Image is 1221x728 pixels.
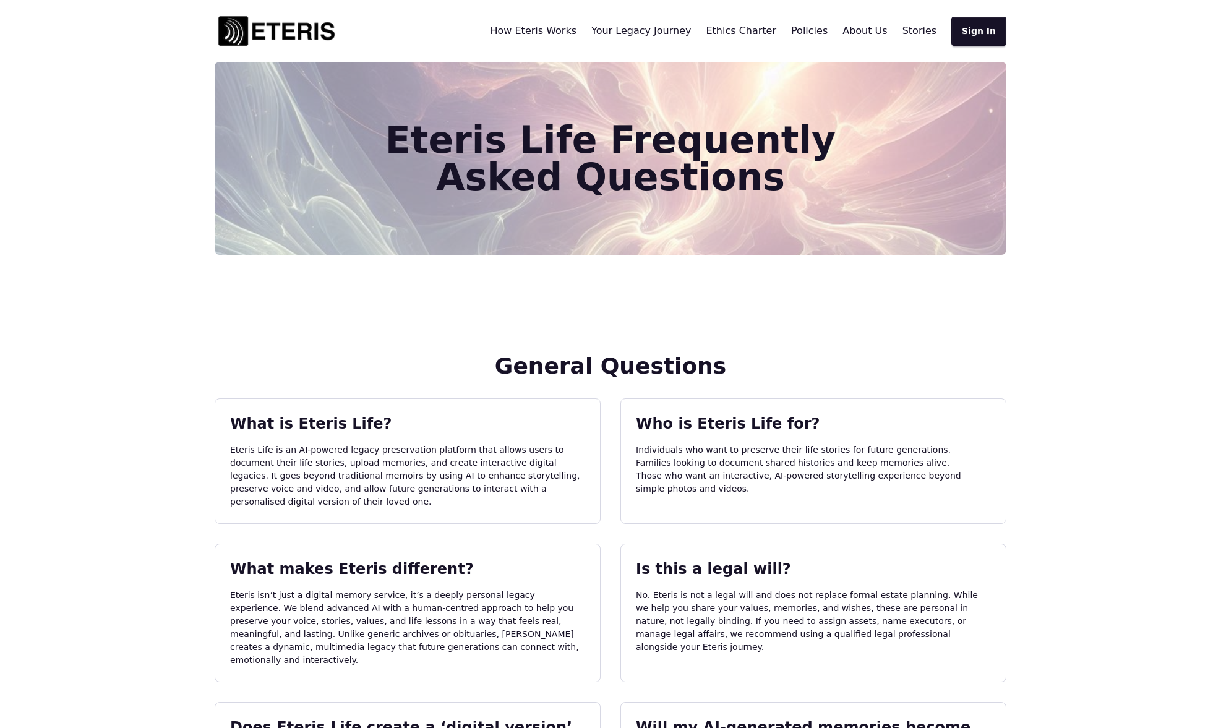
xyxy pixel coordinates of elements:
p: Individuals who want to preserve their life stories for future generations. [636,443,991,456]
a: Eteris Life Policies [791,25,828,36]
a: How Eteris Life Works [491,25,577,36]
p: Families looking to document shared histories and keep memories alive. [636,456,991,469]
h1: Eteris Life Frequently Asked Questions [281,121,941,195]
span: Ethics Charter [706,25,776,36]
p: Eteris isn’t just a digital memory service, it’s a deeply personal legacy experience. We blend ad... [230,589,585,667]
h2: General Questions [215,354,1006,379]
span: Policies [791,25,828,36]
span: About Us [842,25,887,36]
a: Eteris Stories [902,25,936,36]
h3: What makes Eteris different? [230,559,585,579]
p: Those who want an interactive, AI-powered storytelling experience beyond simple photos and videos. [636,469,991,495]
img: Eteris Logo [215,12,338,49]
a: Eteris Technology and Ethics Council [706,25,776,36]
span: How Eteris Works [491,25,577,36]
h3: Who is Eteris Life for? [636,414,991,434]
h3: What is Eteris Life? [230,414,585,434]
span: Stories [902,25,936,36]
h3: Is this a legal will? [636,559,991,579]
a: Eteris Life Legacy Journey [591,25,691,36]
span: Sign In [962,25,996,38]
p: No. Eteris is not a legal will and does not replace formal estate planning. While we help you sha... [636,589,991,654]
span: Your Legacy Journey [591,25,691,36]
p: Eteris Life is an AI-powered legacy preservation platform that allows users to document their lif... [230,443,585,508]
a: Eteris Life Sign In [951,17,1006,46]
a: Read About Eteris Life [842,25,887,36]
